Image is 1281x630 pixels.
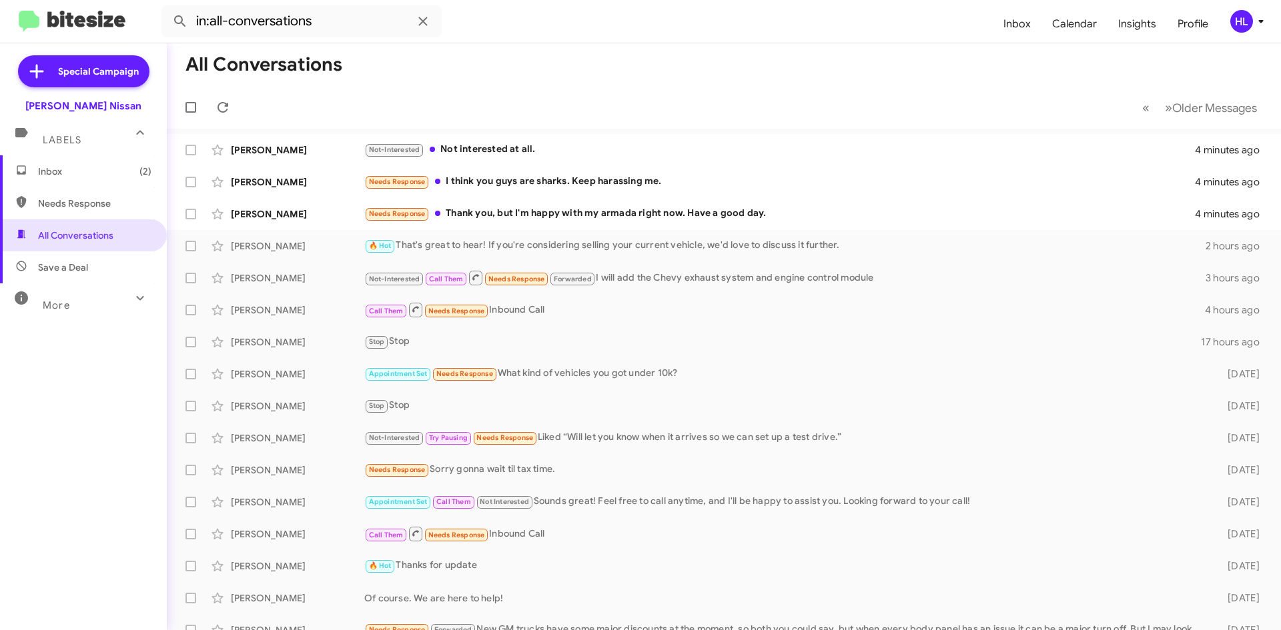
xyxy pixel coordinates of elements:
div: That's great to hear! If you're considering selling your current vehicle, we'd love to discuss it... [364,238,1206,253]
span: Not-Interested [369,275,420,283]
span: » [1165,99,1172,116]
span: Try Pausing [429,433,468,442]
div: [PERSON_NAME] [231,143,364,157]
div: [PERSON_NAME] [231,175,364,189]
div: 17 hours ago [1201,335,1270,349]
div: [DATE] [1206,495,1270,509]
div: [PERSON_NAME] [231,399,364,413]
span: Labels [43,134,81,146]
div: HL [1230,10,1253,33]
div: I think you guys are sharks. Keep harassing me. [364,174,1195,189]
span: « [1142,99,1150,116]
div: [DATE] [1206,367,1270,381]
span: Stop [369,337,385,346]
span: Needs Response [476,433,533,442]
span: (2) [139,165,151,178]
span: Call Them [369,531,404,539]
span: Needs Response [369,209,426,218]
div: [DATE] [1206,591,1270,605]
input: Search [161,5,442,37]
div: 4 minutes ago [1195,207,1270,221]
div: Stop [364,398,1206,413]
div: [DATE] [1206,527,1270,541]
span: Appointment Set [369,497,428,506]
span: Call Them [436,497,471,506]
span: Needs Response [428,307,485,315]
div: Thank you, but I'm happy with my armada right now. Have a good day. [364,206,1195,221]
div: [DATE] [1206,431,1270,445]
div: Thanks for update [364,558,1206,573]
div: 4 minutes ago [1195,143,1270,157]
div: [DATE] [1206,559,1270,573]
div: [PERSON_NAME] [231,463,364,477]
span: Needs Response [38,197,151,210]
div: [DATE] [1206,463,1270,477]
span: Stop [369,401,385,410]
div: 4 minutes ago [1195,175,1270,189]
div: [PERSON_NAME] [231,335,364,349]
div: [PERSON_NAME] [231,207,364,221]
span: Special Campaign [58,65,139,78]
div: 3 hours ago [1206,271,1270,285]
div: [PERSON_NAME] Nissan [25,99,141,113]
div: [PERSON_NAME] [231,559,364,573]
span: Needs Response [436,369,493,378]
div: [PERSON_NAME] [231,271,364,285]
span: More [43,299,70,311]
div: [PERSON_NAME] [231,495,364,509]
div: Sounds great! Feel free to call anytime, and I'll be happy to assist you. Looking forward to your... [364,494,1206,509]
div: [PERSON_NAME] [231,367,364,381]
button: Previous [1134,94,1158,121]
span: Save a Deal [38,261,88,274]
span: 🔥 Hot [369,561,392,570]
a: Inbox [993,5,1041,43]
div: [PERSON_NAME] [231,239,364,253]
div: Not interested at all. [364,142,1195,157]
div: 4 hours ago [1205,303,1270,317]
a: Calendar [1041,5,1108,43]
div: [PERSON_NAME] [231,527,364,541]
button: Next [1157,94,1265,121]
span: 🔥 Hot [369,241,392,250]
div: [PERSON_NAME] [231,591,364,605]
div: Liked “Will let you know when it arrives so we can set up a test drive.” [364,430,1206,445]
div: Inbound Call [364,301,1205,318]
nav: Page navigation example [1135,94,1265,121]
div: Of course. We are here to help! [364,591,1206,605]
div: [DATE] [1206,399,1270,413]
span: Older Messages [1172,101,1257,115]
span: Call Them [369,307,404,315]
div: I will add the Chevy exhaust system and engine control module [364,269,1206,286]
div: Sorry gonna wait til tax time. [364,462,1206,477]
div: 2 hours ago [1206,239,1270,253]
span: Forwarded [550,273,594,285]
div: Inbound Call [364,525,1206,542]
span: Needs Response [428,531,485,539]
a: Insights [1108,5,1167,43]
a: Profile [1167,5,1219,43]
div: [PERSON_NAME] [231,431,364,445]
span: Appointment Set [369,369,428,378]
span: Not-Interested [369,433,420,442]
div: What kind of vehicles you got under 10k? [364,366,1206,381]
span: Needs Response [369,177,426,186]
span: Not Interested [480,497,529,506]
span: Inbox [38,165,151,178]
div: [PERSON_NAME] [231,303,364,317]
div: Stop [364,334,1201,349]
h1: All Conversations [185,54,342,75]
span: All Conversations [38,229,113,242]
button: HL [1219,10,1266,33]
span: Call Them [429,275,464,283]
span: Needs Response [488,275,545,283]
span: Not-Interested [369,145,420,154]
span: Needs Response [369,465,426,474]
a: Special Campaign [18,55,149,87]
